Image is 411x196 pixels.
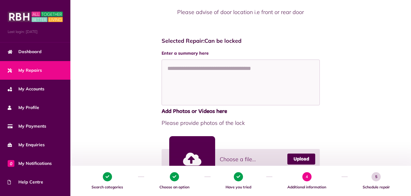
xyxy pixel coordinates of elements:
h4: Selected Repair: Can be locked [162,38,320,44]
span: Choose a file... [220,155,256,163]
span: My Notifications [8,160,52,167]
span: 4 [302,172,312,181]
span: Schedule repair [351,184,402,190]
span: Help Centre [8,179,43,185]
span: Add Photos or Videos here [162,107,320,116]
span: Choose an option [147,184,201,190]
span: My Enquiries [8,142,45,148]
span: 2 [170,172,179,181]
span: Dashboard [8,49,42,55]
span: Last login: [DATE] [8,29,63,34]
span: Please provide photos of the lock [162,119,320,127]
span: Additional information [275,184,338,190]
span: 1 [103,172,112,181]
span: My Profile [8,104,39,111]
span: 5 [372,172,381,181]
label: Enter a summary here [162,50,320,56]
span: 0 [8,160,14,167]
span: My Repairs [8,67,42,74]
span: 3 [234,172,243,181]
span: My Payments [8,123,46,129]
span: Search categories [80,184,135,190]
a: Upload [287,154,315,165]
p: Please advise of door location i.e front or rear door [134,8,347,16]
span: My Accounts [8,86,44,92]
img: MyRBH [8,11,63,23]
span: Have you tried [214,184,263,190]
